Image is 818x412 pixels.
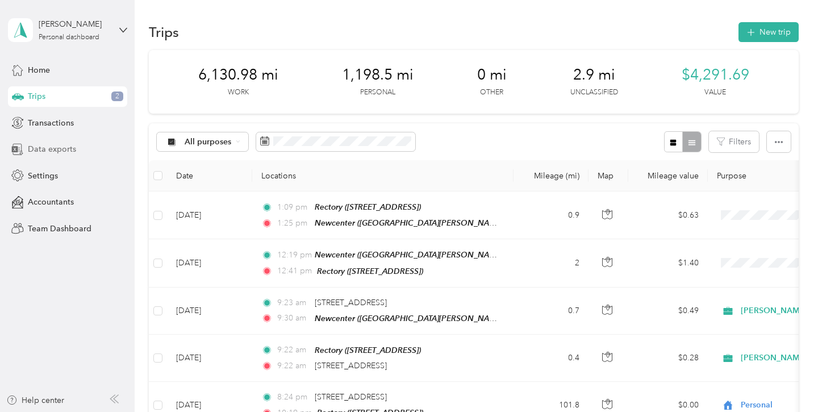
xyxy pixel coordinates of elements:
[570,88,618,98] p: Unclassified
[277,360,310,372] span: 9:22 am
[315,202,421,211] span: Rectory ([STREET_ADDRESS])
[342,66,414,84] span: 1,198.5 mi
[315,392,387,402] span: [STREET_ADDRESS]
[277,265,312,277] span: 12:41 pm
[514,160,589,192] th: Mileage (mi)
[167,160,252,192] th: Date
[514,239,589,287] td: 2
[317,267,423,276] span: Rectory ([STREET_ADDRESS])
[704,88,726,98] p: Value
[628,192,708,239] td: $0.63
[628,160,708,192] th: Mileage value
[682,66,749,84] span: $4,291.69
[167,288,252,335] td: [DATE]
[185,138,232,146] span: All purposes
[277,297,310,309] span: 9:23 am
[149,26,179,38] h1: Trips
[709,131,759,152] button: Filters
[228,88,249,98] p: Work
[28,170,58,182] span: Settings
[28,196,74,208] span: Accountants
[315,298,387,307] span: [STREET_ADDRESS]
[28,64,50,76] span: Home
[360,88,395,98] p: Personal
[28,90,45,102] span: Trips
[198,66,278,84] span: 6,130.98 mi
[277,249,310,261] span: 12:19 pm
[167,239,252,287] td: [DATE]
[39,18,110,30] div: [PERSON_NAME]
[277,391,310,403] span: 8:24 pm
[738,22,799,42] button: New trip
[28,143,76,155] span: Data exports
[477,66,507,84] span: 0 mi
[573,66,615,84] span: 2.9 mi
[628,335,708,382] td: $0.28
[28,117,74,129] span: Transactions
[589,160,628,192] th: Map
[480,88,503,98] p: Other
[514,335,589,382] td: 0.4
[628,239,708,287] td: $1.40
[277,217,310,230] span: 1:25 pm
[315,361,387,371] span: [STREET_ADDRESS]
[39,34,99,41] div: Personal dashboard
[277,344,310,356] span: 9:22 am
[6,394,64,406] button: Help center
[28,223,91,235] span: Team Dashboard
[167,335,252,382] td: [DATE]
[277,312,310,324] span: 9:30 am
[167,192,252,239] td: [DATE]
[514,288,589,335] td: 0.7
[315,346,421,355] span: Rectory ([STREET_ADDRESS])
[628,288,708,335] td: $0.49
[252,160,514,192] th: Locations
[111,91,123,102] span: 2
[754,348,818,412] iframe: Everlance-gr Chat Button Frame
[514,192,589,239] td: 0.9
[277,201,310,214] span: 1:09 pm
